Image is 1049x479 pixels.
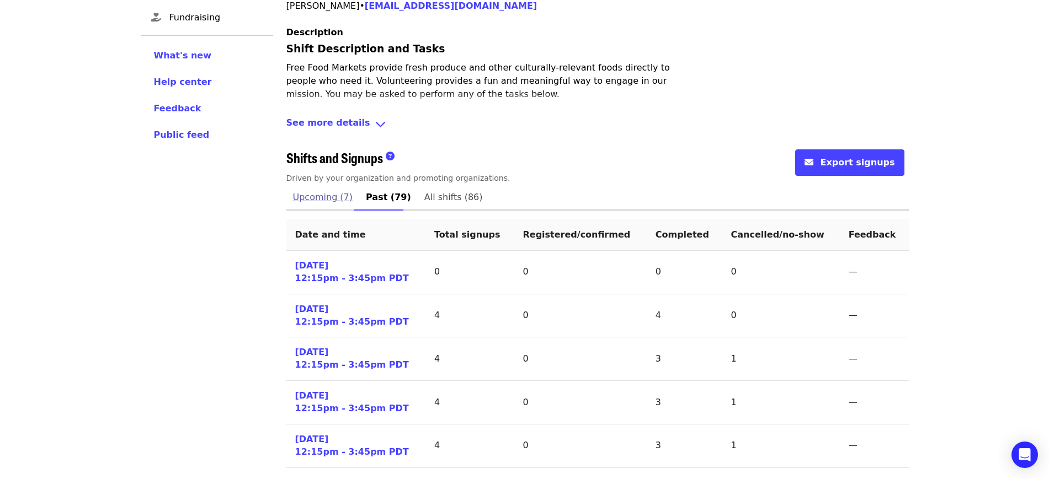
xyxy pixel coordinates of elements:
span: Cancelled/no-show [731,229,824,240]
i: envelope icon [805,157,813,168]
td: 0 [514,424,646,468]
a: [DATE]12:15pm - 3:45pm PDT [295,346,409,372]
h3: Shift Description and Tasks [286,41,673,57]
td: 4 [647,294,722,338]
a: [DATE]12:15pm - 3:45pm PDT [295,433,409,459]
a: What's new [154,49,260,62]
a: All shifts (86) [418,184,489,211]
td: 1 [722,337,840,381]
td: 0 [514,381,646,424]
span: Driven by your organization and promoting organizations. [286,174,510,182]
a: [DATE]12:15pm - 3:45pm PDT [295,260,409,285]
span: Description [286,27,343,37]
i: question-circle icon [386,151,395,162]
td: 4 [425,337,514,381]
span: What's new [154,50,212,61]
span: All shifts (86) [424,190,483,205]
span: Fundraising [169,11,264,24]
span: Public feed [154,130,210,140]
td: — [840,251,909,294]
span: Date and time [295,229,366,240]
td: 1 [722,424,840,468]
p: Free Food Markets provide fresh produce and other culturally-relevant foods directly to people wh... [286,61,673,101]
td: — [840,381,909,424]
td: 0 [514,251,646,294]
td: 0 [425,251,514,294]
td: 0 [514,337,646,381]
a: Fundraising [141,4,273,31]
a: Help center [154,76,260,89]
td: 1 [722,381,840,424]
span: Upcoming (7) [293,190,353,205]
a: [DATE]12:15pm - 3:45pm PDT [295,390,409,415]
i: angle-down icon [375,116,386,132]
span: Total signups [434,229,500,240]
a: Past (79) [359,184,418,211]
span: Registered/confirmed [523,229,630,240]
td: — [840,424,909,468]
span: See more details [286,116,370,132]
span: Completed [656,229,709,240]
td: 3 [647,424,722,468]
td: — [840,337,909,381]
span: Past (79) [366,190,411,205]
td: 0 [722,294,840,338]
i: hand-holding-heart icon [151,12,161,23]
button: envelope iconExport signups [795,149,904,176]
td: 4 [425,381,514,424]
div: Open Intercom Messenger [1011,442,1038,468]
td: 4 [425,294,514,338]
span: Shifts and Signups [286,148,383,167]
td: 0 [722,251,840,294]
td: 0 [647,251,722,294]
a: Public feed [154,128,260,142]
td: 0 [514,294,646,338]
a: [DATE]12:15pm - 3:45pm PDT [295,303,409,329]
a: [EMAIL_ADDRESS][DOMAIN_NAME] [365,1,537,11]
span: Help center [154,77,212,87]
td: 3 [647,337,722,381]
td: 3 [647,381,722,424]
div: See more detailsangle-down icon [286,116,909,132]
td: 4 [425,424,514,468]
button: Feedback [154,102,201,115]
td: — [840,294,909,338]
span: Feedback [849,229,896,240]
a: Upcoming (7) [286,184,360,211]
